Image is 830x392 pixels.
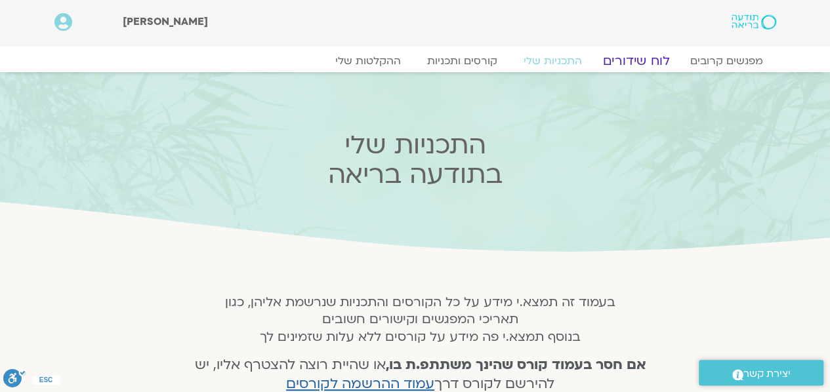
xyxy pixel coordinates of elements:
[123,14,208,29] span: [PERSON_NAME]
[414,54,510,68] a: קורסים ותכניות
[54,54,776,68] nav: Menu
[587,53,685,69] a: לוח שידורים
[158,130,673,189] h2: התכניות שלי בתודעה בריאה
[177,294,663,345] h5: בעמוד זה תמצא.י מידע על כל הקורסים והתכניות שנרשמת אליהן, כגון תאריכי המפגשים וקישורים חשובים בנו...
[699,360,823,385] a: יצירת קשר
[677,54,776,68] a: מפגשים קרובים
[322,54,414,68] a: ההקלטות שלי
[386,355,646,374] strong: אם חסר בעמוד קורס שהינך משתתפ.ת בו,
[743,365,791,383] span: יצירת קשר
[510,54,595,68] a: התכניות שלי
